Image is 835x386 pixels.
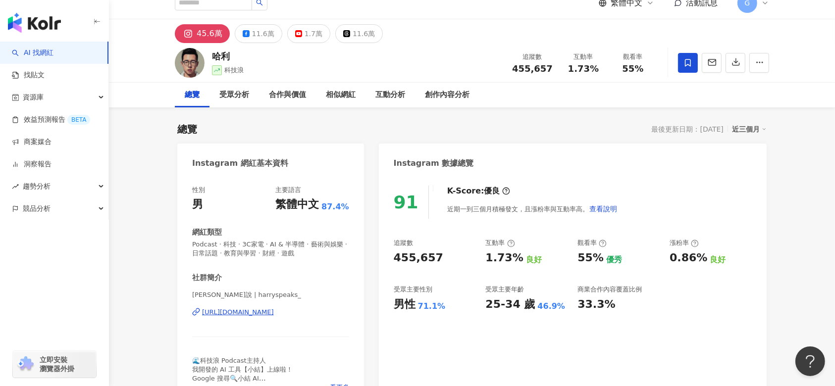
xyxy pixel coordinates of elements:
div: 受眾分析 [219,89,249,101]
div: 相似網紅 [326,89,356,101]
div: 商業合作內容覆蓋比例 [577,285,642,294]
div: 優秀 [606,254,622,265]
div: 受眾主要性別 [394,285,432,294]
span: 趨勢分析 [23,175,51,197]
img: logo [8,13,61,33]
iframe: Help Scout Beacon - Open [795,346,825,376]
span: 查看說明 [589,205,617,213]
button: 11.6萬 [235,24,282,43]
span: 立即安裝 瀏覽器外掛 [40,355,74,373]
div: 主要語言 [275,186,301,194]
a: [URL][DOMAIN_NAME] [192,308,349,317]
div: 1.7萬 [305,27,322,41]
div: 總覽 [185,89,200,101]
img: KOL Avatar [175,48,205,78]
button: 查看說明 [589,199,618,219]
div: 繁體中文 [275,197,319,212]
div: 25-34 歲 [485,297,535,312]
div: 0.86% [670,250,707,266]
button: 45.6萬 [175,24,230,43]
div: 優良 [484,186,500,196]
div: 網紅類型 [192,227,222,238]
a: 找貼文 [12,70,45,80]
span: 455,657 [512,63,553,74]
span: Podcast · 科技 · 3C家電 · AI & 半導體 · 藝術與娛樂 · 日常話題 · 教育與學習 · 財經 · 遊戲 [192,240,349,258]
div: 性別 [192,186,205,194]
span: rise [12,183,19,190]
div: 社群簡介 [192,273,222,283]
div: [URL][DOMAIN_NAME] [202,308,274,317]
div: 男性 [394,297,416,312]
span: 87.4% [321,201,349,212]
span: [PERSON_NAME]說 | harryspeaks_ [192,290,349,299]
div: 觀看率 [614,52,652,62]
div: 追蹤數 [512,52,553,62]
div: 漲粉率 [670,239,699,247]
div: 哈利 [212,50,244,62]
div: 46.9% [538,301,566,312]
a: 效益預測報告BETA [12,115,90,125]
div: 創作內容分析 [425,89,470,101]
div: 1.73% [485,250,523,266]
button: 11.6萬 [335,24,383,43]
div: 男 [192,197,203,212]
a: searchAI 找網紅 [12,48,53,58]
div: 33.3% [577,297,615,312]
div: K-Score : [447,186,510,196]
div: 455,657 [394,250,443,266]
div: 追蹤數 [394,239,413,247]
div: 良好 [710,254,726,265]
div: 11.6萬 [252,27,274,41]
div: 互動率 [485,239,515,247]
div: 最後更新日期：[DATE] [652,125,724,133]
a: 商案媒合 [12,137,52,147]
button: 1.7萬 [287,24,330,43]
div: 合作與價值 [269,89,306,101]
a: 洞察報告 [12,159,52,169]
div: 受眾主要年齡 [485,285,524,294]
div: Instagram 網紅基本資料 [192,158,288,169]
div: 互動分析 [375,89,405,101]
span: 競品分析 [23,197,51,220]
div: 近三個月 [732,123,767,136]
div: 45.6萬 [197,27,222,41]
div: 91 [394,192,418,212]
span: 1.73% [568,64,599,74]
div: 11.6萬 [353,27,375,41]
div: 觀看率 [577,239,607,247]
div: 近期一到三個月積極發文，且漲粉率與互動率高。 [447,199,618,219]
span: 科技浪 [224,66,244,74]
div: 55% [577,250,604,266]
div: 71.1% [418,301,446,312]
img: chrome extension [16,356,35,372]
span: 資源庫 [23,86,44,108]
div: 良好 [526,254,542,265]
div: Instagram 數據總覽 [394,158,474,169]
div: 互動率 [565,52,602,62]
div: 總覽 [177,122,197,136]
a: chrome extension立即安裝 瀏覽器外掛 [13,351,96,378]
span: 55% [622,64,643,74]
